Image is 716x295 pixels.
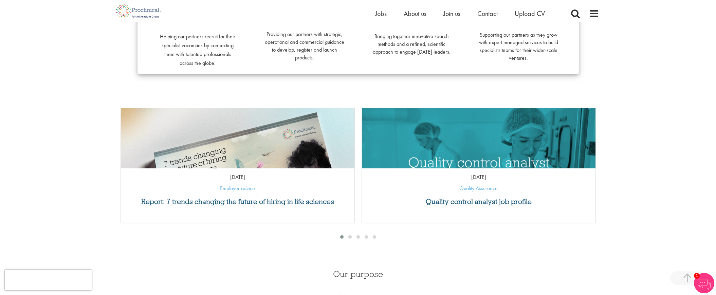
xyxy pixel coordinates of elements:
p: Bringing together innovative search methods and a refined, scientific approach to engage [DATE] l... [372,25,452,56]
a: Quality control analyst job profile [365,198,592,205]
span: Helping our partners recruit for their specialist vacancies by connecting them with talented prof... [160,33,235,67]
a: Contact [477,9,498,18]
iframe: reCAPTCHA [5,270,92,290]
a: Report: 7 trends changing the future of hiring in life sciences [124,198,351,205]
a: Jobs [375,9,387,18]
a: Employer advice [220,185,255,192]
a: Quality Assurance [459,185,498,192]
a: Upload CV [515,9,545,18]
a: Link to a post [362,108,595,168]
a: Join us [443,9,460,18]
img: Proclinical: Life sciences hiring trends report 2025 [121,108,354,240]
p: Supporting our partners as they grow with expert managed services to build specialists teams for ... [479,23,558,62]
p: [DATE] [362,173,595,181]
p: Providing our partners with strategic, operational and commercial guidance to develop, register a... [265,23,345,62]
a: About us [404,9,426,18]
span: 1 [694,273,700,279]
p: [DATE] [121,173,354,181]
a: Link to a post [121,108,354,168]
img: Chatbot [694,273,714,293]
img: quality control analyst job profile [362,108,595,229]
h3: Our purpose [199,270,517,278]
